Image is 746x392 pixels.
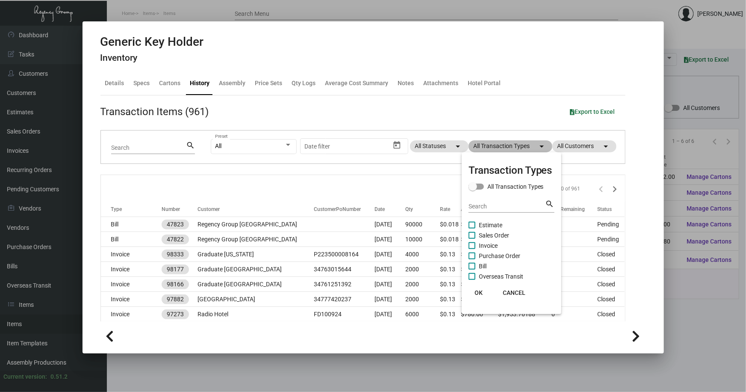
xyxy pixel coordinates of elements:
div: 0.51.2 [50,372,68,381]
div: Current version: [3,372,47,381]
span: All Transaction Types [487,181,544,192]
button: CANCEL [496,285,532,300]
span: Sales Order [479,230,509,241]
span: Overseas Transit [479,271,523,282]
mat-icon: search [545,199,554,209]
span: OK [475,289,483,296]
mat-card-title: Transaction Types [469,163,554,178]
span: Invoice [479,241,498,251]
button: OK [465,285,492,300]
span: Estimate [479,220,502,230]
span: CANCEL [503,289,525,296]
span: Purchase Order [479,251,520,261]
span: Bill [479,261,487,271]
